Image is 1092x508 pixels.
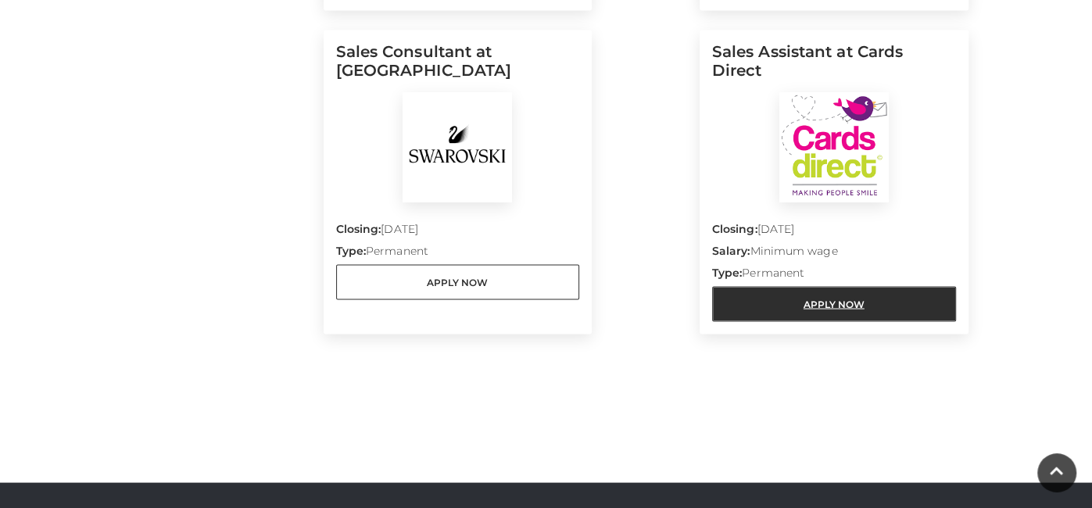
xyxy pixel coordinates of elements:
img: Swarovski [403,92,512,202]
p: Permanent [336,242,580,264]
a: Apply Now [712,286,956,321]
img: Cards Direct [779,92,889,202]
p: [DATE] [336,220,580,242]
strong: Salary: [712,243,750,257]
p: [DATE] [712,220,956,242]
p: Minimum wage [712,242,956,264]
a: Apply Now [336,264,580,299]
p: Permanent [712,264,956,286]
strong: Type: [336,243,366,257]
h5: Sales Consultant at [GEOGRAPHIC_DATA] [336,42,580,92]
strong: Type: [712,265,742,279]
strong: Closing: [336,221,381,235]
strong: Closing: [712,221,757,235]
h5: Sales Assistant at Cards Direct [712,42,956,92]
